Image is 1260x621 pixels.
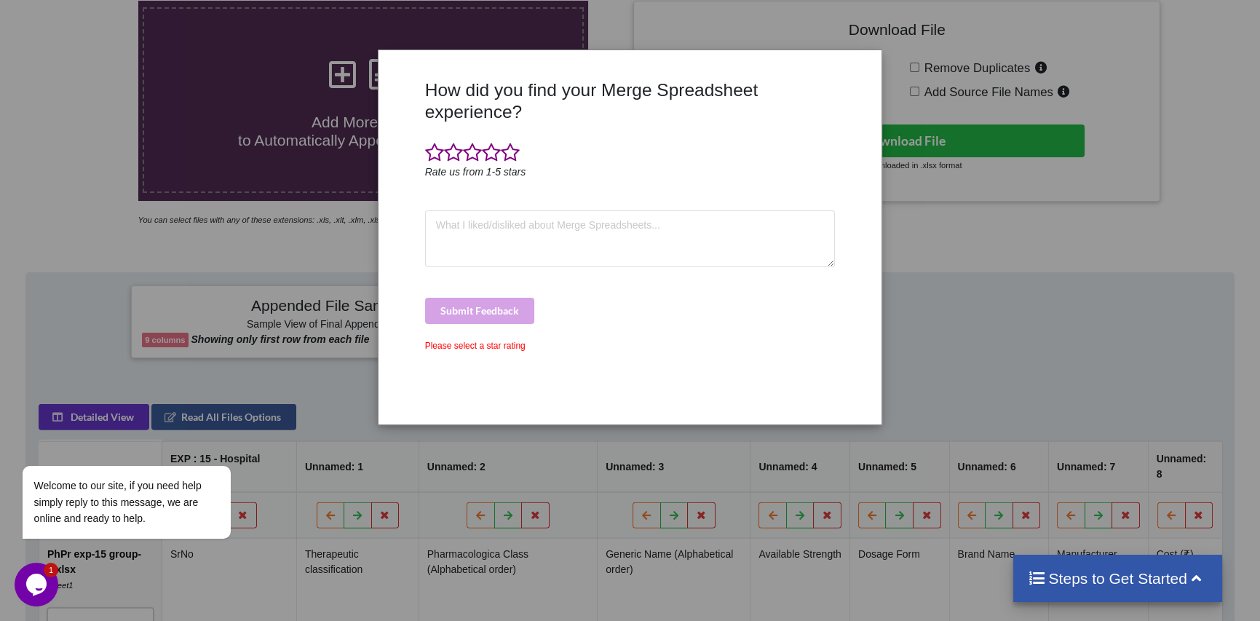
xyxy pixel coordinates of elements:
iframe: chat widget [15,334,277,555]
iframe: chat widget [15,563,61,606]
div: Please select a star rating [425,339,836,352]
h3: How did you find your Merge Spreadsheet experience? [425,79,836,122]
h4: Steps to Get Started [1028,569,1208,588]
i: Rate us from 1-5 stars [425,166,526,178]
